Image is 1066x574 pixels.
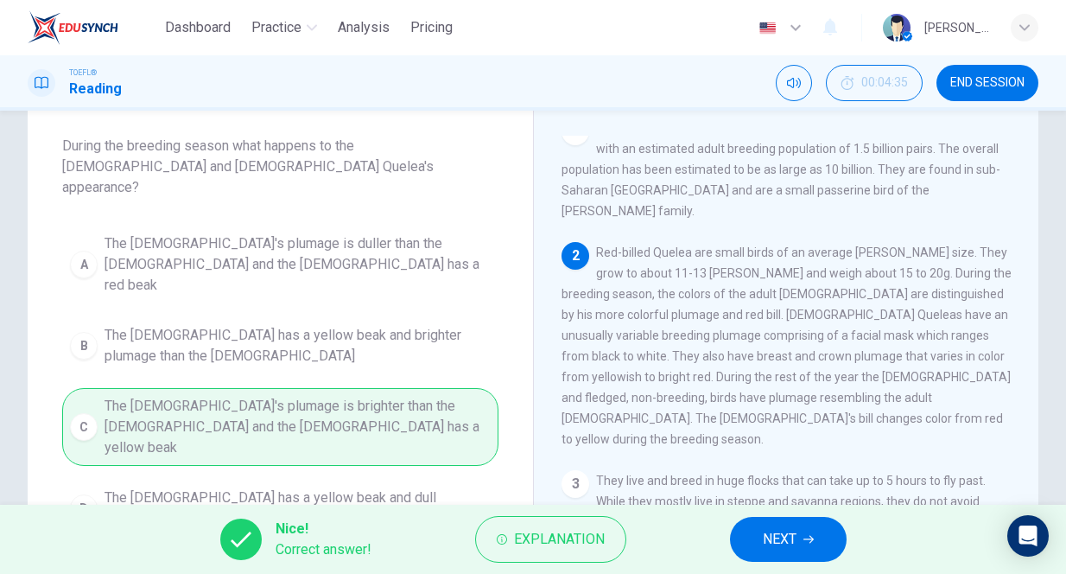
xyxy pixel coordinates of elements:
[475,516,626,563] button: Explanation
[757,22,778,35] img: en
[562,121,1000,218] span: The Red-billed Quelea is the most abundant wild bird species in the world with an estimated adult...
[514,527,605,552] span: Explanation
[276,539,371,560] span: Correct answer!
[62,136,498,198] span: During the breeding season what happens to the [DEMOGRAPHIC_DATA] and [DEMOGRAPHIC_DATA] Quelea's...
[251,17,301,38] span: Practice
[950,76,1025,90] span: END SESSION
[826,65,923,101] div: Hide
[883,14,911,41] img: Profile picture
[276,519,371,539] span: Nice!
[165,17,231,38] span: Dashboard
[1007,515,1049,557] div: Open Intercom Messenger
[69,79,122,99] h1: Reading
[562,470,589,498] div: 3
[331,12,397,43] button: Analysis
[826,65,923,101] button: 00:04:35
[28,10,118,45] img: EduSynch logo
[936,65,1038,101] button: END SESSION
[763,527,796,552] span: NEXT
[403,12,460,43] button: Pricing
[28,10,158,45] a: EduSynch logo
[69,67,97,79] span: TOEFL®
[776,65,812,101] div: Mute
[730,517,847,562] button: NEXT
[924,17,990,38] div: [PERSON_NAME]
[562,242,589,270] div: 2
[244,12,324,43] button: Practice
[338,17,390,38] span: Analysis
[861,76,908,90] span: 00:04:35
[158,12,238,43] button: Dashboard
[410,17,453,38] span: Pricing
[562,246,1012,446] span: Red-billed Quelea are small birds of an average [PERSON_NAME] size. They grow to about 11-13 [PER...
